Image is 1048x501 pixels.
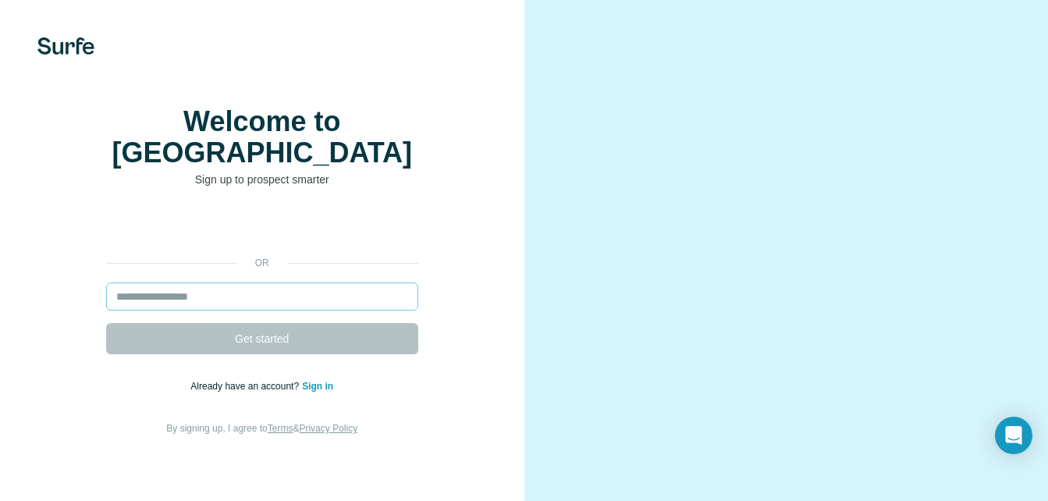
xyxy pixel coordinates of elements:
p: or [237,256,287,270]
a: Sign in [302,381,333,392]
div: Open Intercom Messenger [995,417,1032,454]
p: Sign up to prospect smarter [106,172,418,187]
iframe: Sign in with Google Dialog [727,16,1032,159]
a: Terms [268,423,293,434]
iframe: Sign in with Google Button [98,211,426,245]
span: Already have an account? [190,381,302,392]
img: Surfe's logo [37,37,94,55]
span: By signing up, I agree to & [166,423,357,434]
a: Privacy Policy [299,423,357,434]
h1: Welcome to [GEOGRAPHIC_DATA] [106,106,418,169]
